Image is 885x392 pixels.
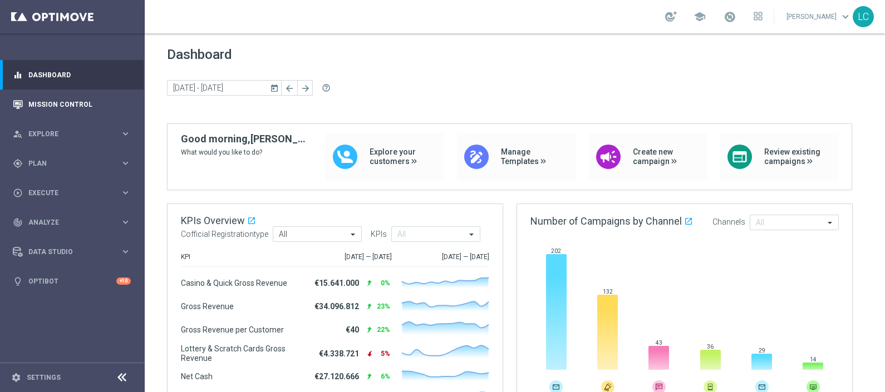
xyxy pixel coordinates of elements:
[13,90,131,119] div: Mission Control
[839,11,852,23] span: keyboard_arrow_down
[12,277,131,286] button: lightbulb Optibot +10
[28,190,120,196] span: Execute
[116,277,131,285] div: +10
[694,11,706,23] span: school
[13,129,120,139] div: Explore
[28,266,116,296] a: Optibot
[120,128,131,139] i: keyboard_arrow_right
[12,188,131,197] button: play_circle_outline Execute keyboard_arrow_right
[13,188,120,198] div: Execute
[13,266,131,296] div: Optibot
[13,158,120,168] div: Plan
[853,6,874,27] div: LC
[28,131,120,137] span: Explore
[13,158,23,168] i: gps_fixed
[12,130,131,138] button: person_search Explore keyboard_arrow_right
[28,249,120,255] span: Data Studio
[12,100,131,109] button: Mission Control
[120,217,131,227] i: keyboard_arrow_right
[28,160,120,167] span: Plan
[13,129,23,139] i: person_search
[12,71,131,80] button: equalizer Dashboard
[785,8,853,25] a: [PERSON_NAME]keyboard_arrow_down
[120,187,131,198] i: keyboard_arrow_right
[12,218,131,227] button: track_changes Analyze keyboard_arrow_right
[28,219,120,226] span: Analyze
[28,60,131,90] a: Dashboard
[12,247,131,256] button: Data Studio keyboard_arrow_right
[27,374,61,381] a: Settings
[12,159,131,168] button: gps_fixed Plan keyboard_arrow_right
[120,158,131,168] i: keyboard_arrow_right
[120,246,131,257] i: keyboard_arrow_right
[13,217,120,227] div: Analyze
[13,70,23,80] i: equalizer
[13,60,131,90] div: Dashboard
[11,373,21,383] i: settings
[13,188,23,198] i: play_circle_outline
[13,276,23,286] i: lightbulb
[28,90,131,119] a: Mission Control
[13,217,23,227] i: track_changes
[13,247,120,257] div: Data Studio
